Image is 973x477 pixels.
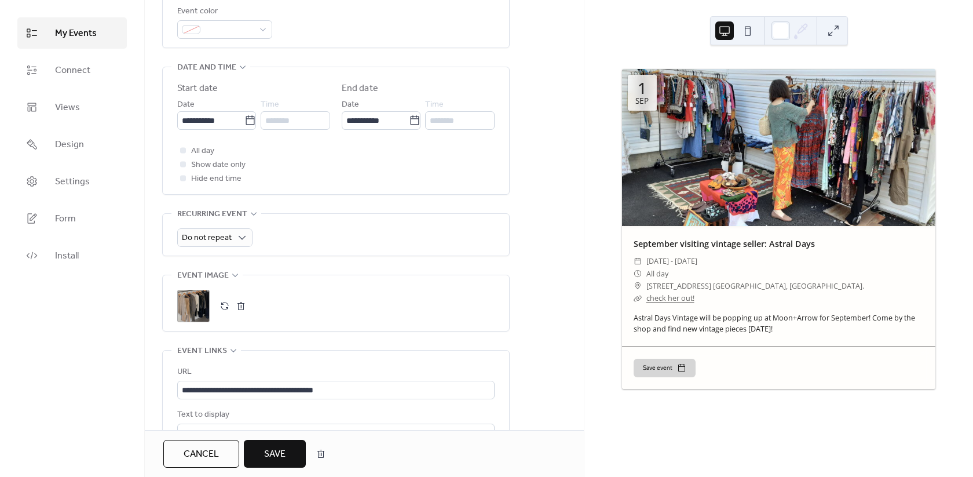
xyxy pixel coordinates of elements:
span: [DATE] - [DATE] [646,255,697,267]
div: ​ [634,292,642,304]
a: Form [17,203,127,234]
a: Connect [17,54,127,86]
a: Install [17,240,127,271]
div: Text to display [177,408,492,422]
span: All day [191,144,214,158]
span: Recurring event [177,207,247,221]
span: My Events [55,27,97,41]
span: Connect [55,64,90,78]
span: Settings [55,175,90,189]
span: Install [55,249,79,263]
div: Event color [177,5,270,19]
span: Date and time [177,61,236,75]
button: Save event [634,359,696,377]
span: Views [55,101,80,115]
div: End date [342,82,378,96]
span: Save [264,447,286,461]
div: Sep [635,97,649,105]
a: Views [17,92,127,123]
span: Design [55,138,84,152]
span: Cancel [184,447,219,461]
span: [STREET_ADDRESS] [GEOGRAPHIC_DATA], [GEOGRAPHIC_DATA]. [646,280,864,292]
div: URL [177,365,492,379]
span: Time [261,98,279,112]
span: Form [55,212,76,226]
span: Date [177,98,195,112]
div: ​ [634,268,642,280]
a: My Events [17,17,127,49]
a: September visiting vintage seller: Astral Days [634,238,815,249]
div: Astral Days Vintage will be popping up at Moon+Arrow for September! Come by the shop and find new... [622,313,935,335]
span: Show date only [191,158,246,172]
span: Do not repeat [182,230,232,246]
button: Save [244,440,306,468]
a: check her out! [646,293,694,303]
span: Event image [177,269,229,283]
div: 1 [638,80,646,96]
div: ; [177,290,210,322]
span: Date [342,98,359,112]
span: Time [425,98,444,112]
span: Hide end time [191,172,242,186]
div: Start date [177,82,218,96]
a: Settings [17,166,127,197]
a: Design [17,129,127,160]
span: All day [646,268,668,280]
div: ​ [634,255,642,267]
span: Event links [177,344,227,358]
button: Cancel [163,440,239,468]
div: ​ [634,280,642,292]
